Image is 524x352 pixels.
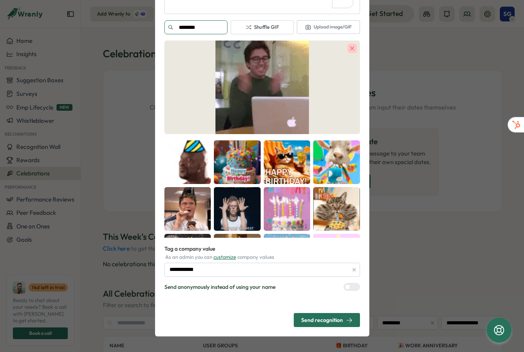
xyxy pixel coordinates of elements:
[164,41,360,134] img: gif
[213,254,236,260] a: customize
[164,254,360,261] div: As an admin you can company values
[301,317,353,324] div: Send recognition
[231,20,294,34] button: Shuffle GIF
[245,24,279,31] span: Shuffle GIF
[164,245,215,253] label: Tag a company value
[164,283,275,292] p: Send anonymously instead of using your name
[294,313,360,327] button: Send recognition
